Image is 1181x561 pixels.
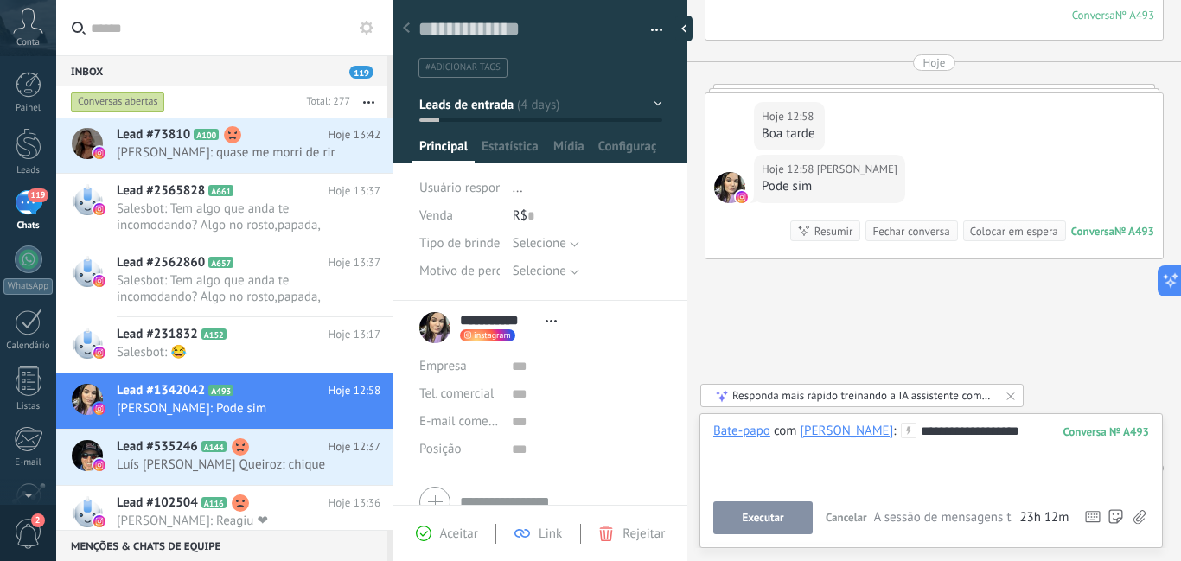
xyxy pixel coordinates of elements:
[736,191,748,203] img: instagram.svg
[762,125,817,143] div: Boa tarde
[874,509,1016,526] span: A sessão de mensagens termina em:
[622,526,665,542] span: Rejeitar
[56,317,393,373] a: Lead #231832 A152 Hoje 13:17 Salesbot: 😂
[3,278,53,295] div: WhatsApp
[872,223,949,239] div: Fechar conversa
[329,254,380,271] span: Hoje 13:37
[349,66,373,79] span: 119
[774,423,797,440] span: com
[874,509,1069,526] div: A sessão de mensagens termina em
[801,423,894,438] div: Kamyla Melo
[1071,224,1114,239] div: Conversa
[56,55,387,86] div: Inbox
[117,344,348,360] span: Salesbot: 😂
[419,180,531,196] span: Usuário responsável
[3,220,54,232] div: Chats
[28,188,48,202] span: 119
[482,138,539,163] span: Estatísticas
[419,175,500,202] div: Usuário responsável
[419,353,499,380] div: Empresa
[56,430,393,485] a: Lead #535246 A144 Hoje 12:37 Luís [PERSON_NAME] Queiroz: chique
[1019,509,1069,526] span: 23h 12m
[117,182,205,200] span: Lead #2565828
[56,245,393,316] a: Lead #2562860 A657 Hoje 13:37 Salesbot: Tem algo que anda te incomodando? Algo no rosto,papada, c...
[56,486,393,541] a: Lead #102504 A116 Hoje 13:36 [PERSON_NAME]: Reagiu ❤
[419,138,468,163] span: Principal
[1114,224,1154,239] div: № A493
[1115,8,1154,22] div: № A493
[117,513,348,529] span: [PERSON_NAME]: Reagiu ❤
[56,118,393,173] a: Lead #73810 A100 Hoje 13:42 [PERSON_NAME]: quase me morri de rir
[201,328,227,340] span: A152
[208,185,233,196] span: A661
[970,223,1058,239] div: Colocar em espera
[117,272,348,305] span: Salesbot: Tem algo que anda te incomodando? Algo no rosto,papada, contorno, bigode chinês, lábios...
[329,382,380,399] span: Hoje 12:58
[3,401,54,412] div: Listas
[826,510,867,525] span: Cancelar
[893,423,896,440] span: :
[513,180,523,196] span: ...
[3,341,54,352] div: Calendário
[201,441,227,452] span: A144
[16,37,40,48] span: Conta
[117,326,198,343] span: Lead #231832
[117,126,190,143] span: Lead #73810
[814,223,853,239] div: Resumir
[117,144,348,161] span: [PERSON_NAME]: quase me morri de rir
[513,230,579,258] button: Selecione
[93,515,105,527] img: instagram.svg
[419,443,461,456] span: Posição
[31,513,45,527] span: 2
[598,138,656,163] span: Configurações
[675,16,693,41] div: ocultar
[419,237,500,250] span: Tipo de brinde
[117,438,198,456] span: Lead #535246
[419,380,494,408] button: Tel. comercial
[474,331,511,340] span: instagram
[3,457,54,469] div: E-mail
[762,108,817,125] div: Hoje 12:58
[440,526,478,542] span: Aceitar
[419,265,509,277] span: Motivo de perda
[419,408,499,436] button: E-mail comercial
[93,347,105,359] img: instagram.svg
[419,230,500,258] div: Tipo de brinde
[329,494,380,512] span: Hoje 13:36
[208,257,233,268] span: A657
[117,254,205,271] span: Lead #2562860
[425,61,501,73] span: #adicionar tags
[56,373,393,429] a: Lead #1342042 A493 Hoje 12:58 [PERSON_NAME]: Pode sim
[419,413,512,430] span: E-mail comercial
[117,456,348,473] span: Luís [PERSON_NAME] Queiroz: chique
[93,147,105,159] img: instagram.svg
[71,92,165,112] div: Conversas abertas
[1072,8,1115,22] div: Conversa
[117,494,198,512] span: Lead #102504
[194,129,219,140] span: A100
[419,207,453,224] span: Venda
[329,126,380,143] span: Hoje 13:42
[513,263,566,279] span: Selecione
[299,93,350,111] div: Total: 277
[329,438,380,456] span: Hoje 12:37
[419,202,500,230] div: Venda
[732,388,993,403] div: Responda mais rápido treinando a IA assistente com sua fonte de dados
[329,326,380,343] span: Hoje 13:17
[117,400,348,417] span: [PERSON_NAME]: Pode sim
[329,182,380,200] span: Hoje 13:37
[201,497,227,508] span: A116
[56,530,387,561] div: Menções & Chats de equipe
[762,178,897,195] div: Pode sim
[208,385,233,396] span: A493
[539,526,562,542] span: Link
[3,165,54,176] div: Leads
[93,275,105,287] img: instagram.svg
[762,161,817,178] div: Hoje 12:58
[117,382,205,399] span: Lead #1342042
[817,161,897,178] span: Kamyla Melo
[419,386,494,402] span: Tel. comercial
[93,203,105,215] img: instagram.svg
[419,436,499,463] div: Posição
[713,501,813,534] button: Executar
